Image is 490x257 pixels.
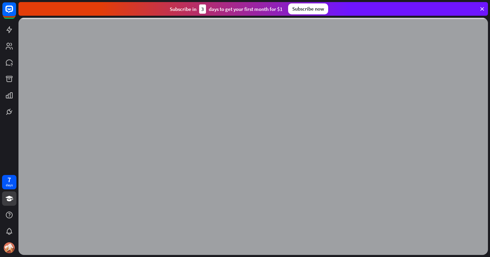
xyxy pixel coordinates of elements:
div: Subscribe in days to get your first month for $1 [170,4,283,14]
div: 3 [199,4,206,14]
div: 7 [8,177,11,183]
div: Subscribe now [288,3,328,14]
a: 7 days [2,175,16,189]
div: days [6,183,13,188]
